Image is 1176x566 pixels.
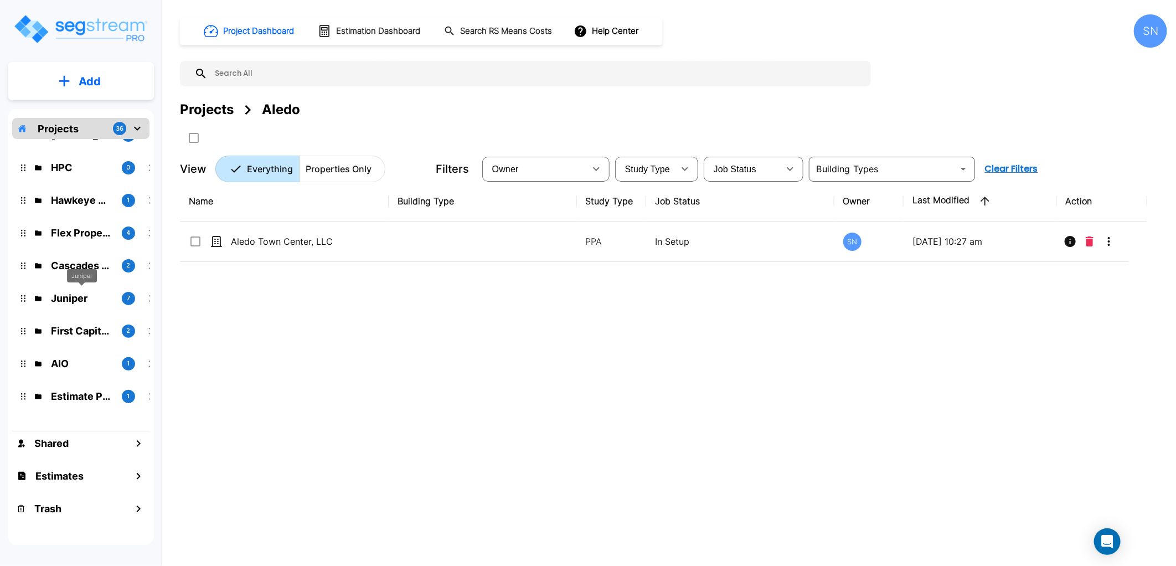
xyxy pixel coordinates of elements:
[571,20,643,42] button: Help Center
[51,160,113,175] p: HPC
[180,181,389,222] th: Name
[492,164,519,174] span: Owner
[127,359,130,368] p: 1
[306,162,372,176] p: Properties Only
[116,124,123,133] p: 36
[1134,14,1167,48] div: SN
[127,195,130,205] p: 1
[577,181,647,222] th: Study Type
[51,193,113,208] p: Hawkeye Medical LLC
[34,436,69,451] h1: Shared
[313,19,426,43] button: Estimation Dashboard
[655,235,825,248] p: In Setup
[51,389,113,404] p: Estimate Property
[51,356,113,371] p: AIO
[912,235,1048,248] p: [DATE] 10:27 am
[1098,230,1120,253] button: More-Options
[956,161,971,177] button: Open
[706,153,779,184] div: Select
[1081,230,1098,253] button: Delete
[440,20,558,42] button: Search RS Means Costs
[180,161,207,177] p: View
[1094,528,1121,555] div: Open Intercom Messenger
[299,156,385,182] button: Properties Only
[127,392,130,401] p: 1
[13,13,148,45] img: Logo
[180,100,234,120] div: Projects
[127,163,131,172] p: 0
[389,181,576,222] th: Building Type
[247,162,293,176] p: Everything
[127,326,131,336] p: 2
[215,156,385,182] div: Platform
[67,269,97,283] div: Juniper
[436,161,469,177] p: Filters
[51,225,113,240] p: Flex Properties
[231,235,342,248] p: Aledo Town Center, LLC
[127,294,130,303] p: 7
[8,65,154,97] button: Add
[127,261,131,270] p: 2
[834,181,904,222] th: Owner
[38,121,79,136] p: Projects
[183,127,205,149] button: SelectAll
[981,158,1043,180] button: Clear Filters
[714,164,756,174] span: Job Status
[646,181,834,222] th: Job Status
[215,156,300,182] button: Everything
[223,25,294,38] h1: Project Dashboard
[484,153,585,184] div: Select
[336,25,420,38] h1: Estimation Dashboard
[79,73,101,90] p: Add
[51,291,113,306] p: Juniper
[904,181,1057,222] th: Last Modified
[625,164,670,174] span: Study Type
[460,25,552,38] h1: Search RS Means Costs
[51,258,113,273] p: Cascades Cover Two LLC
[35,469,84,483] h1: Estimates
[127,228,131,238] p: 4
[51,323,113,338] p: First Capital Advisors
[1059,230,1081,253] button: Info
[51,421,113,436] p: BOLSA
[34,501,61,516] h1: Trash
[199,19,300,43] button: Project Dashboard
[812,161,953,177] input: Building Types
[208,61,865,86] input: Search All
[586,235,638,248] p: PPA
[1057,181,1147,222] th: Action
[617,153,674,184] div: Select
[843,233,862,251] div: SN
[262,100,300,120] div: Aledo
